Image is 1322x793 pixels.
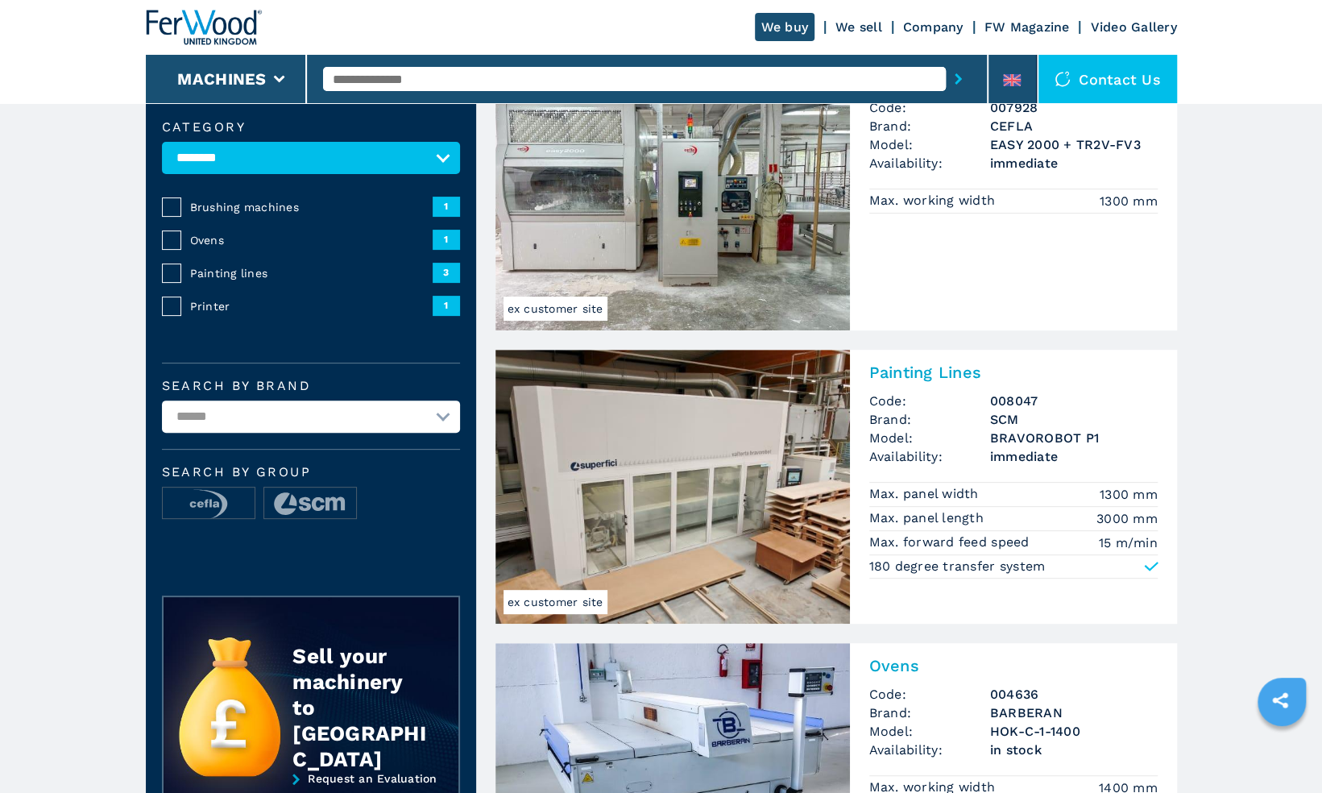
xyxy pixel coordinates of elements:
span: immediate [990,447,1158,466]
span: Brand: [869,704,990,722]
a: sharethis [1260,680,1300,720]
h3: SCM [990,410,1158,429]
span: Search by group [162,466,460,479]
img: Painting Lines CEFLA EASY 2000 + TR2V-FV3 [495,56,850,330]
p: Max. forward feed speed [869,534,1034,551]
span: Brand: [869,410,990,429]
h3: 007928 [990,98,1158,117]
label: Search by brand [162,380,460,392]
span: Painting lines [190,265,433,281]
img: Ferwood [146,10,262,45]
span: Model: [869,429,990,447]
span: Availability: [869,154,990,172]
span: Brand: [869,117,990,135]
button: submit-button [946,60,971,98]
a: Painting Lines SCM BRAVOROBOT P1ex customer sitePainting LinesCode:008047Brand:SCMModel:BRAVOROBO... [495,350,1177,624]
img: Contact us [1055,71,1071,87]
img: image [163,488,255,520]
h3: HOK-C-1-1400 [990,722,1158,741]
em: 3000 mm [1096,509,1158,528]
span: Code: [869,98,990,117]
em: 1300 mm [1100,192,1158,210]
div: Contact us [1038,55,1177,103]
p: 180 degree transfer system [869,558,1046,575]
em: 1300 mm [1100,485,1158,504]
span: Ovens [190,232,433,248]
a: Video Gallery [1090,19,1176,35]
span: in stock [990,741,1158,759]
a: We sell [835,19,882,35]
h2: Painting Lines [869,363,1158,382]
a: FW Magazine [984,19,1070,35]
h3: EASY 2000 + TR2V-FV3 [990,135,1158,154]
p: Max. panel width [869,485,983,503]
span: Availability: [869,741,990,759]
a: We buy [755,13,815,41]
span: Model: [869,135,990,154]
h3: CEFLA [990,117,1158,135]
em: 15 m/min [1099,534,1158,552]
div: Sell your machinery to [GEOGRAPHIC_DATA] [292,643,426,772]
p: Max. panel length [869,509,988,527]
h3: BARBERAN [990,704,1158,722]
span: 1 [433,296,460,315]
span: Model: [869,722,990,741]
p: Max. working width [869,192,1000,210]
label: Category [162,121,460,134]
a: Painting Lines CEFLA EASY 2000 + TR2V-FV3ex customer site007928Painting LinesCode:007928Brand:CEF... [495,56,1177,330]
span: Printer [190,298,433,314]
img: image [264,488,356,520]
span: Code: [869,392,990,410]
span: 1 [433,197,460,216]
button: Machines [177,69,266,89]
h3: 008047 [990,392,1158,410]
span: 1 [433,230,460,249]
span: Brushing machines [190,199,433,215]
span: Code: [869,685,990,704]
span: 3 [433,263,460,282]
h3: BRAVOROBOT P1 [990,429,1158,447]
iframe: Chat [1254,720,1310,781]
h3: 004636 [990,685,1158,704]
img: Painting Lines SCM BRAVOROBOT P1 [495,350,850,624]
span: ex customer site [504,590,607,614]
a: Company [903,19,964,35]
span: ex customer site [504,297,607,321]
h2: Ovens [869,656,1158,675]
span: Availability: [869,447,990,466]
span: immediate [990,154,1158,172]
